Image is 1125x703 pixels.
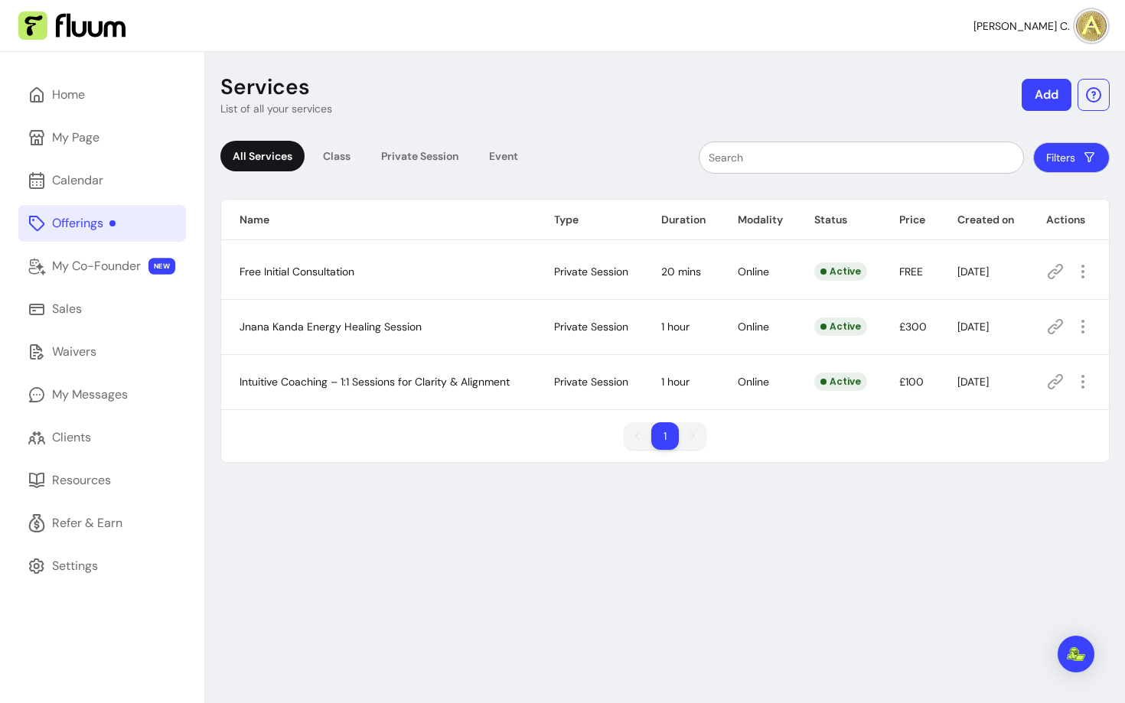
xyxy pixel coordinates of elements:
[973,11,1107,41] button: avatar[PERSON_NAME] C.
[939,200,1028,240] th: Created on
[18,291,186,327] a: Sales
[18,462,186,499] a: Resources
[18,119,186,156] a: My Page
[240,265,354,278] span: Free Initial Consultation
[311,141,363,171] div: Class
[1022,79,1071,111] button: Add
[957,265,989,278] span: [DATE]
[957,375,989,389] span: [DATE]
[814,373,867,391] div: Active
[554,375,628,389] span: Private Session
[52,557,98,575] div: Settings
[18,76,186,113] a: Home
[52,214,116,233] div: Offerings
[220,101,332,116] p: List of all your services
[52,428,91,447] div: Clients
[369,141,471,171] div: Private Session
[554,265,628,278] span: Private Session
[651,422,679,450] li: pagination item 1 active
[18,376,186,413] a: My Messages
[18,548,186,584] a: Settings
[240,320,422,334] span: Jnana Kanda Energy Healing Session
[221,200,536,240] th: Name
[738,375,769,389] span: Online
[1076,11,1107,41] img: avatar
[738,265,769,278] span: Online
[220,73,310,101] p: Services
[52,471,111,490] div: Resources
[18,248,186,285] a: My Co-Founder NEW
[957,320,989,334] span: [DATE]
[899,265,923,278] span: FREE
[899,320,927,334] span: £300
[536,200,644,240] th: Type
[881,200,939,240] th: Price
[477,141,530,171] div: Event
[1033,142,1110,173] button: Filters
[814,262,867,281] div: Active
[52,129,99,147] div: My Page
[52,386,128,404] div: My Messages
[1058,636,1094,672] div: Open Intercom Messenger
[738,320,769,334] span: Online
[52,171,103,190] div: Calendar
[899,375,924,389] span: £100
[814,317,867,336] div: Active
[643,200,719,240] th: Duration
[661,320,690,334] span: 1 hour
[52,86,85,104] div: Home
[1028,200,1109,240] th: Actions
[52,343,96,361] div: Waivers
[148,258,175,275] span: NEW
[18,419,186,456] a: Clients
[719,200,796,240] th: Modality
[616,415,714,457] nav: pagination navigation
[18,205,186,242] a: Offerings
[240,375,510,389] span: Intuitive Coaching – 1:1 Sessions for Clarity & Alignment
[661,375,690,389] span: 1 hour
[18,505,186,542] a: Refer & Earn
[973,18,1070,34] span: [PERSON_NAME] C.
[52,514,122,532] div: Refer & Earn
[554,320,628,334] span: Private Session
[709,150,1014,165] input: Search
[18,11,126,41] img: Fluum Logo
[18,162,186,199] a: Calendar
[220,141,305,171] div: All Services
[52,300,82,318] div: Sales
[52,257,141,275] div: My Co-Founder
[18,334,186,370] a: Waivers
[661,265,701,278] span: 20 mins
[796,200,881,240] th: Status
